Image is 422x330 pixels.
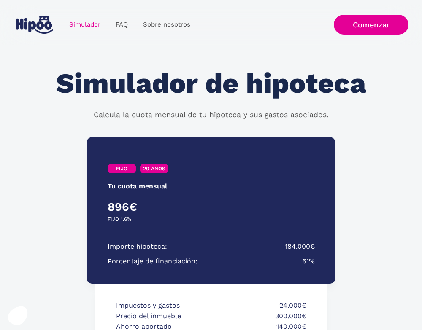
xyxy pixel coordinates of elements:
a: Sobre nosotros [135,16,198,33]
p: 184.000€ [285,241,315,252]
p: 300.000€ [214,311,306,322]
p: Calcula la cuota mensual de tu hipoteca y sus gastos asociados. [94,110,329,121]
a: 20 AÑOS [140,164,168,173]
h4: 896€ [108,200,211,214]
p: 24.000€ [214,300,306,311]
h1: Simulador de hipoteca [56,68,366,99]
p: Porcentaje de financiación: [108,256,197,267]
a: Comenzar [334,15,408,35]
p: Impuestos y gastos [116,300,209,311]
p: Tu cuota mensual [108,181,167,192]
p: Importe hipoteca: [108,241,167,252]
a: FIJO [108,164,136,173]
p: 61% [302,256,315,267]
p: FIJO 1.6% [108,214,131,225]
a: home [14,12,55,37]
a: FAQ [108,16,135,33]
a: Simulador [62,16,108,33]
p: Precio del inmueble [116,311,209,322]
